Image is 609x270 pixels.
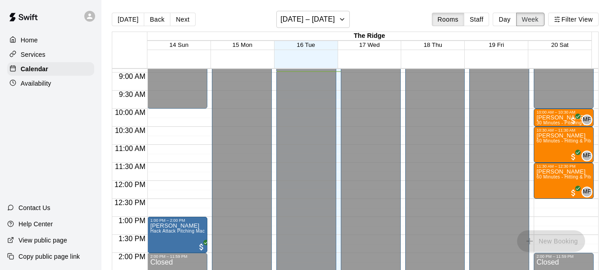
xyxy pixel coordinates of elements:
[169,41,188,48] button: 14 Sun
[21,79,51,88] p: Availability
[113,127,148,134] span: 10:30 AM
[7,48,94,61] a: Services
[21,64,48,73] p: Calendar
[424,41,442,48] button: 18 Thu
[147,217,207,253] div: 1:00 PM – 2:00 PM: Sam Kennedy
[583,151,591,160] span: MF
[113,163,148,170] span: 11:30 AM
[117,73,148,80] span: 9:00 AM
[276,11,350,28] button: [DATE] – [DATE]
[116,217,148,224] span: 1:00 PM
[585,114,592,125] span: Matt Field
[117,91,148,98] span: 9:30 AM
[113,109,148,116] span: 10:00 AM
[18,203,50,212] p: Contact Us
[170,13,195,26] button: Next
[517,237,585,244] span: You don't have the permission to add bookings
[113,145,148,152] span: 11:00 AM
[21,36,38,45] p: Home
[536,128,577,133] div: 10:30 AM – 11:30 AM
[116,235,148,243] span: 1:30 PM
[536,120,605,125] span: 30 Minutes - Pitching (Baseball)
[7,77,94,90] a: Availability
[493,13,516,26] button: Day
[18,220,53,229] p: Help Center
[21,50,46,59] p: Services
[583,115,591,124] span: MF
[551,41,569,48] button: 20 Sat
[534,127,594,163] div: 10:30 AM – 11:30 AM: Isaac Symons
[582,187,592,197] div: Matt Field
[582,151,592,161] div: Matt Field
[112,13,144,26] button: [DATE]
[297,41,315,48] button: 16 Tue
[7,33,94,47] a: Home
[112,199,147,206] span: 12:30 PM
[516,13,545,26] button: Week
[583,188,591,197] span: MF
[582,114,592,125] div: Matt Field
[536,254,576,259] div: 2:00 PM – 11:59 PM
[18,236,67,245] p: View public page
[150,229,264,233] span: Hack Attack Pitching Machine Lane Rental - Baseball
[150,218,187,223] div: 1:00 PM – 2:00 PM
[534,163,594,199] div: 11:30 AM – 12:30 PM: Ethan Symons
[489,41,504,48] button: 19 Fri
[536,110,577,114] div: 10:00 AM – 10:30 AM
[585,187,592,197] span: Matt Field
[147,32,591,41] div: The Ridge
[280,13,335,26] h6: [DATE] – [DATE]
[233,41,252,48] button: 15 Mon
[112,181,147,188] span: 12:00 PM
[144,13,170,26] button: Back
[569,116,578,125] span: All customers have paid
[569,188,578,197] span: All customers have paid
[197,243,206,252] span: All customers have paid
[585,151,592,161] span: Matt Field
[548,13,599,26] button: Filter View
[150,254,189,259] div: 2:00 PM – 11:59 PM
[7,62,94,76] a: Calendar
[569,152,578,161] span: All customers have paid
[536,164,578,169] div: 11:30 AM – 12:30 PM
[116,253,148,261] span: 2:00 PM
[432,13,464,26] button: Rooms
[18,252,80,261] p: Copy public page link
[464,13,490,26] button: Staff
[534,109,594,127] div: 10:00 AM – 10:30 AM: Lucas Pendilhe
[359,41,380,48] button: 17 Wed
